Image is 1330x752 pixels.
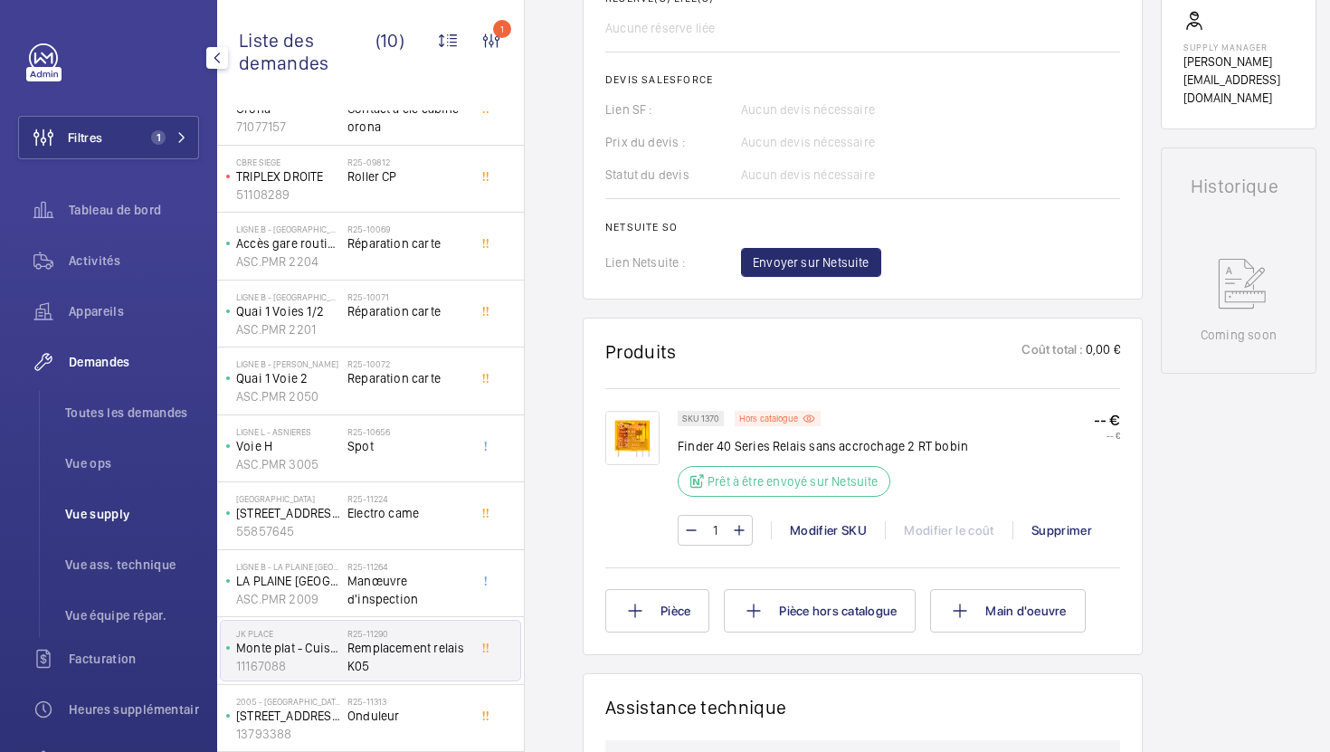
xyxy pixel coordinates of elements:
p: [STREET_ADDRESS][PERSON_NAME] [236,504,340,522]
span: Réparation carte [347,302,467,320]
p: Ligne B - La Plaine [GEOGRAPHIC_DATA] [236,561,340,572]
p: LIGNE B - [GEOGRAPHIC_DATA] SOUS BOIS [236,224,340,234]
span: Vue équipe répar. [65,606,199,624]
p: -- € [1094,411,1120,430]
div: Modifier SKU [771,521,885,539]
p: CBRE SIEGE [236,157,340,167]
p: 51108289 [236,186,340,204]
span: Onduleur [347,707,467,725]
h2: R25-11313 [347,696,467,707]
button: Pièce [605,589,709,633]
p: ASC.PMR 2204 [236,252,340,271]
span: Manœuvre d'inspection [347,572,467,608]
p: TRIPLEX DROITE [236,167,340,186]
button: Pièce hors catalogue [724,589,916,633]
span: Roller CP [347,167,467,186]
span: Toutes les demandes [65,404,199,422]
span: Activités [69,252,199,270]
h1: Produits [605,340,677,363]
span: Liste des demandes [239,29,375,74]
p: JK PLACE [236,628,340,639]
h2: R25-11290 [347,628,467,639]
button: Envoyer sur Netsuite [741,248,881,277]
p: Finder 40 Series Relais sans accrochage 2 RT bobin [678,437,968,455]
p: Coût total : [1021,340,1083,363]
p: [PERSON_NAME][EMAIL_ADDRESS][DOMAIN_NAME] [1183,52,1294,107]
p: SKU 1370 [682,415,719,422]
button: Filtres1 [18,116,199,159]
span: Tableau de bord [69,201,199,219]
span: Heures supplémentaires [69,700,199,719]
p: Coming soon [1201,326,1277,344]
p: LA PLAINE [GEOGRAPHIC_DATA] QUAI 2 VOIE 2/2B [236,572,340,590]
p: 55857645 [236,522,340,540]
p: 2005 - [GEOGRAPHIC_DATA] CRIMEE [236,696,340,707]
h2: R25-11224 [347,493,467,504]
p: 71077157 [236,118,340,136]
p: Ligne L - ASNIERES [236,426,340,437]
p: Voie H [236,437,340,455]
div: Supprimer [1012,521,1110,539]
h2: R25-09812 [347,157,467,167]
p: ASC.PMR 2201 [236,320,340,338]
h2: R25-10071 [347,291,467,302]
span: Spot [347,437,467,455]
p: Supply manager [1183,42,1294,52]
p: Accès gare routière [236,234,340,252]
span: Remplacement relais K05 [347,639,467,675]
p: 11167088 [236,657,340,675]
p: [GEOGRAPHIC_DATA] [236,493,340,504]
span: Facturation [69,650,199,668]
button: Main d'oeuvre [930,589,1085,633]
span: 1 [151,130,166,145]
p: 0,00 € [1084,340,1120,363]
p: [STREET_ADDRESS] [236,707,340,725]
span: Vue supply [65,505,199,523]
p: Hors catalogue [739,415,798,422]
h2: R25-10069 [347,224,467,234]
p: LIGNE B - [PERSON_NAME] [236,358,340,369]
h2: R25-10656 [347,426,467,437]
span: Vue ass. technique [65,556,199,574]
span: Vue ops [65,454,199,472]
img: 6BojP7uYfDg7L2QOP9pQlv_IZP6oeDp96tznHy2xTBDLoTEy.png [605,411,660,465]
h2: Netsuite SO [605,221,1120,233]
p: Monte plat - Cuisine fond gauche [236,639,340,657]
span: Contact à clé cabine orona [347,100,467,136]
h1: Historique [1191,177,1287,195]
p: LIGNE B - [GEOGRAPHIC_DATA] SOUS BOIS [236,291,340,302]
span: Appareils [69,302,199,320]
h2: Devis Salesforce [605,73,1120,86]
p: Quai 1 Voies 1/2 [236,302,340,320]
span: Electro came [347,504,467,522]
span: Envoyer sur Netsuite [753,253,869,271]
p: ASC.PMR 2050 [236,387,340,405]
span: Reparation carte [347,369,467,387]
p: 13793388 [236,725,340,743]
h1: Assistance technique [605,696,786,719]
span: Filtres [68,129,102,147]
p: ASC.PMR 3005 [236,455,340,473]
p: Prêt à être envoyé sur Netsuite [708,472,879,490]
p: Quai 1 Voie 2 [236,369,340,387]
h2: R25-11264 [347,561,467,572]
span: Demandes [69,353,199,371]
p: ASC.PMR 2009 [236,590,340,608]
h2: R25-10072 [347,358,467,369]
p: -- € [1094,430,1120,441]
span: Réparation carte [347,234,467,252]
